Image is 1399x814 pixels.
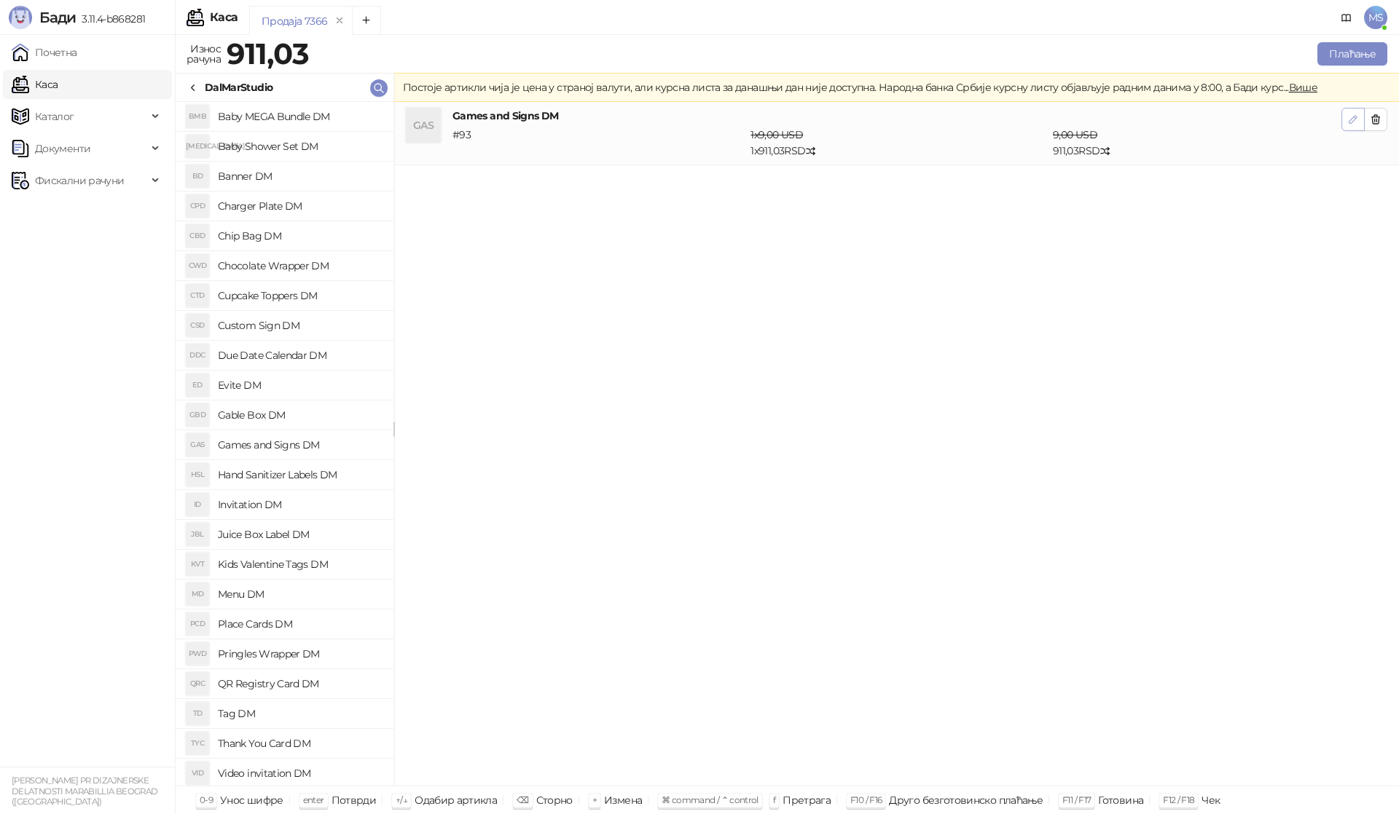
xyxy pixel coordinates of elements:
h4: Baby Shower Set DM [218,135,382,158]
div: CPD [186,194,209,218]
div: Сторно [536,791,573,810]
span: 0-9 [200,794,213,805]
span: 1 x 9,00 USD [751,128,803,141]
div: Претрага [783,791,831,810]
span: F12 / F18 [1163,794,1194,805]
strong: 911,03 [227,36,309,71]
h4: Custom Sign DM [218,314,382,337]
span: ... [1284,81,1318,94]
span: 9,00 USD [1053,128,1097,141]
div: Продаја 7366 [262,13,327,29]
h4: QR Registry Card DM [218,672,382,695]
span: enter [303,794,324,805]
div: CTD [186,284,209,307]
div: CBD [186,224,209,248]
div: JBL [186,523,209,546]
span: Каталог [35,102,74,131]
div: HSL [186,463,209,486]
button: remove [330,15,349,27]
h4: Banner DM [218,165,382,188]
h4: Pringles Wrapper DM [218,642,382,665]
div: KVT [186,553,209,576]
div: Измена [604,791,642,810]
span: ↑/↓ [396,794,407,805]
span: Више [1289,81,1317,94]
div: DalMarStudio [205,79,273,95]
a: Документација [1335,6,1358,29]
div: GBD [186,403,209,427]
span: Фискални рачуни [35,166,124,195]
a: Почетна [12,38,77,67]
h4: Games and Signs DM [452,108,1341,124]
h4: Thank You Card DM [218,732,382,755]
div: [MEDICAL_DATA] [186,135,209,158]
span: F11 / F17 [1062,794,1091,805]
h4: Cupcake Toppers DM [218,284,382,307]
h4: Charger Plate DM [218,194,382,218]
div: MD [186,582,209,606]
div: Унос шифре [220,791,283,810]
h4: Menu DM [218,582,382,606]
h4: Gable Box DM [218,403,382,427]
h4: Place Cards DM [218,612,382,636]
h4: Juice Box Label DM [218,523,382,546]
div: QRC [186,672,209,695]
span: + [592,794,597,805]
div: BD [186,165,209,188]
div: ID [186,493,209,516]
h4: Tag DM [218,702,382,725]
div: TYC [186,732,209,755]
button: Плаћање [1317,42,1387,66]
div: Одабир артикла [415,791,497,810]
span: f [773,794,775,805]
div: DDC [186,344,209,367]
h4: Invitation DM [218,493,382,516]
div: Друго безготовинско плаћање [889,791,1043,810]
div: PWD [186,642,209,665]
div: Потврди [332,791,377,810]
div: 911,03 RSD [1050,127,1344,159]
div: GAS [406,108,441,143]
h4: Hand Sanitizer Labels DM [218,463,382,486]
h4: Games and Signs DM [218,433,382,457]
span: 3.11.4-b868281 [76,12,145,25]
div: CSD [186,314,209,337]
div: CWD [186,254,209,277]
small: [PERSON_NAME] PR DIZAJNERSKE DELATNOSTI MARABILLIA BEOGRAD ([GEOGRAPHIC_DATA]) [12,775,157,807]
div: ED [186,374,209,397]
h4: Chocolate Wrapper DM [218,254,382,277]
div: PCD [186,612,209,636]
div: Каса [210,12,238,23]
span: ⌘ command / ⌃ control [662,794,759,805]
h4: Baby MEGA Bundle DM [218,105,382,128]
h4: Evite DM [218,374,382,397]
div: # 93 [450,127,748,159]
div: TD [186,702,209,725]
span: MS [1364,6,1387,29]
span: Постоје артикли чија је цена у страној валути, али курсна листа за данашњи дан није доступна. Нар... [403,81,1284,94]
img: Logo [9,6,32,29]
span: Бади [39,9,76,26]
div: 1 x 911,03 RSD [748,127,1050,159]
h4: Kids Valentine Tags DM [218,553,382,576]
div: grid [176,102,393,786]
span: Документи [35,134,90,163]
h4: Due Date Calendar DM [218,344,382,367]
a: Каса [12,70,58,99]
div: BMB [186,105,209,128]
div: Износ рачуна [184,39,224,68]
div: VID [186,762,209,785]
div: GAS [186,433,209,457]
div: Чек [1202,791,1220,810]
span: F10 / F16 [850,794,882,805]
h4: Video invitation DM [218,762,382,785]
div: Готовина [1098,791,1143,810]
span: ⌫ [517,794,528,805]
h4: Chip Bag DM [218,224,382,248]
button: Add tab [352,6,381,35]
